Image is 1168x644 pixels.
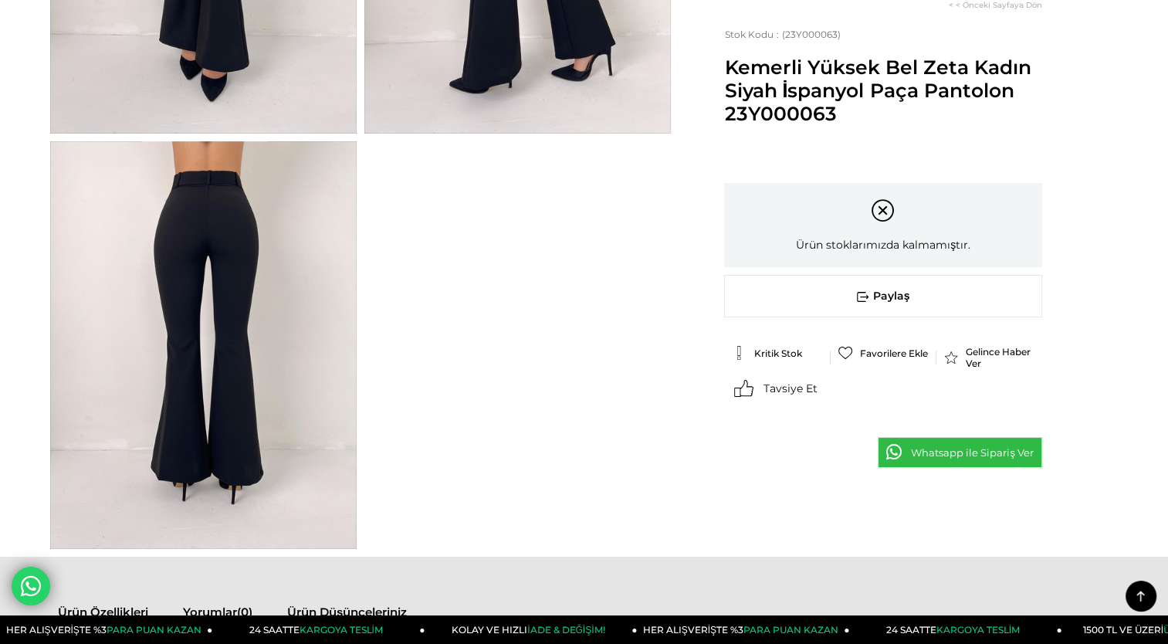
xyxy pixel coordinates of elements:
[724,183,1041,267] div: Ürün stoklarımızda kalmamıştır.
[725,276,1041,317] span: Paylaş
[936,624,1020,636] span: KARGOYA TESLİM
[763,381,817,395] span: Tavsiye Et
[183,605,252,624] a: Yorumlar(0)
[183,605,237,619] span: Yorumlar
[527,624,604,636] span: İADE & DEĞİŞİM!
[878,437,1042,468] a: Whatsapp ile Sipariş Ver
[966,346,1034,369] span: Gelince Haber Ver
[860,347,928,359] span: Favorilere Ekle
[637,615,849,644] a: HER ALIŞVERİŞTE %3PARA PUAN KAZAN
[732,346,822,360] a: Kritik Stok
[838,346,929,360] a: Favorilere Ekle
[743,624,838,636] span: PARA PUAN KAZAN
[237,605,252,619] span: (0)
[753,347,801,359] span: Kritik Stok
[724,29,840,40] span: (23Y000063)
[944,346,1034,369] a: Gelince Haber Ver
[107,624,201,636] span: PARA PUAN KAZAN
[287,605,407,624] a: Ürün Düşünceleriniz
[300,624,383,636] span: KARGOYA TESLİM
[724,29,781,40] span: Stok Kodu
[58,605,148,624] a: Ürün Özellikleri
[724,56,1041,125] span: Kemerli Yüksek Bel Zeta Kadın Siyah İspanyol Paça Pantolon 23Y000063
[50,141,357,550] img: Zeta İspanyol Paça Pantolon 23Y000063
[212,615,425,644] a: 24 SAATTEKARGOYA TESLİM
[849,615,1061,644] a: 24 SAATTEKARGOYA TESLİM
[425,615,637,644] a: KOLAY VE HIZLIİADE & DEĞİŞİM!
